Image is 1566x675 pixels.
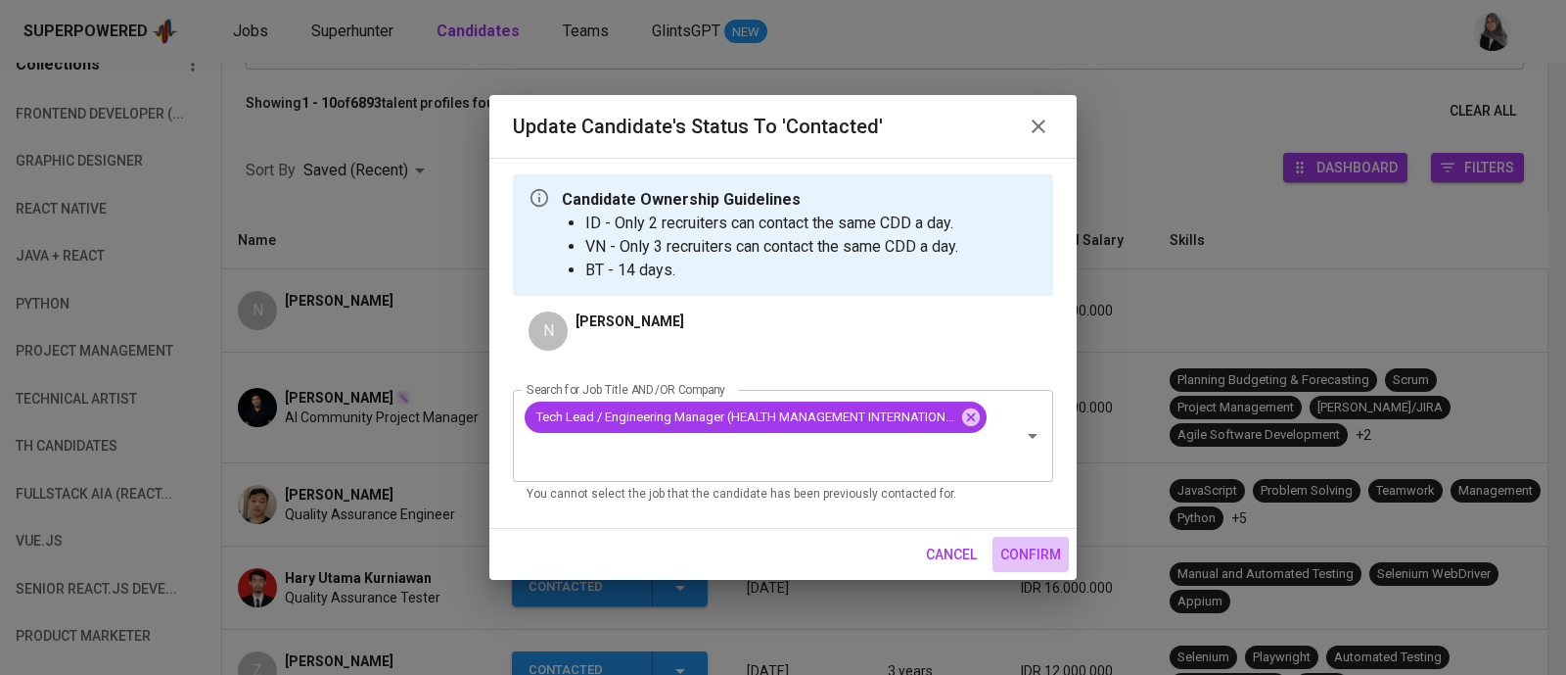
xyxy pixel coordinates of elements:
[918,537,985,573] button: cancel
[527,485,1039,505] p: You cannot select the job that the candidate has been previously contacted for.
[529,312,568,351] div: N
[562,188,958,212] p: Candidate Ownership Guidelines
[1019,422,1046,450] button: Open
[576,312,684,331] p: [PERSON_NAME]
[525,402,987,433] div: Tech Lead / Engineering Manager (HEALTH MANAGEMENT INTERNATIONAL PTE. LTD.)
[513,111,883,142] h6: Update Candidate's Status to 'Contacted'
[1000,543,1061,567] span: confirm
[585,212,958,235] li: ID - Only 2 recruiters can contact the same CDD a day.
[585,259,958,282] li: BT - 14 days.
[926,543,977,567] span: cancel
[992,537,1069,573] button: confirm
[585,235,958,259] li: VN - Only 3 recruiters can contact the same CDD a day.
[525,408,966,426] span: Tech Lead / Engineering Manager (HEALTH MANAGEMENT INTERNATIONAL PTE. LTD.)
